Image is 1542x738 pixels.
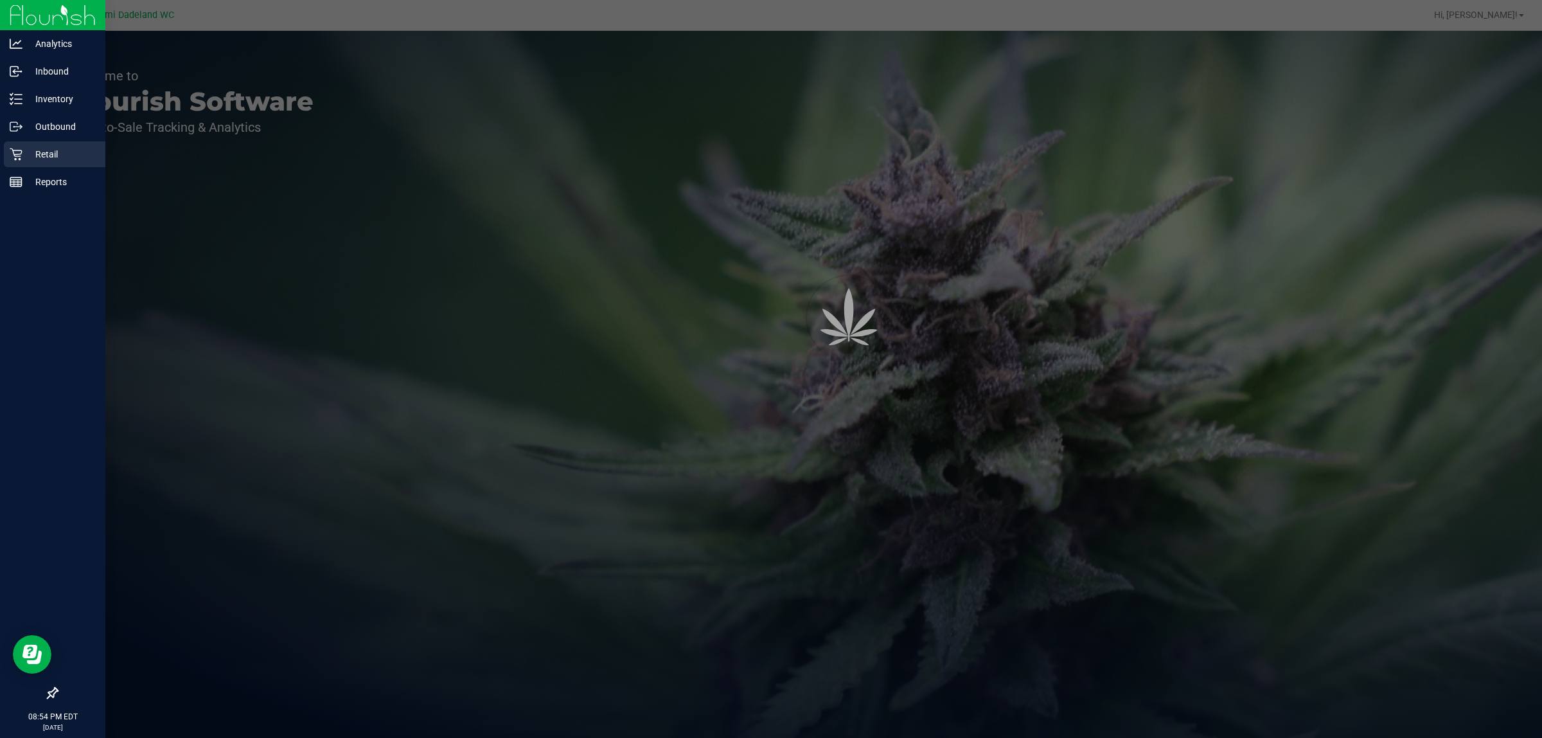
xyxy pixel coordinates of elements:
[10,120,22,133] inline-svg: Outbound
[10,175,22,188] inline-svg: Reports
[10,37,22,50] inline-svg: Analytics
[10,65,22,78] inline-svg: Inbound
[22,91,100,107] p: Inventory
[22,174,100,190] p: Reports
[22,119,100,134] p: Outbound
[6,723,100,732] p: [DATE]
[13,635,51,674] iframe: Resource center
[10,148,22,161] inline-svg: Retail
[6,711,100,723] p: 08:54 PM EDT
[10,93,22,105] inline-svg: Inventory
[22,36,100,51] p: Analytics
[22,64,100,79] p: Inbound
[22,147,100,162] p: Retail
